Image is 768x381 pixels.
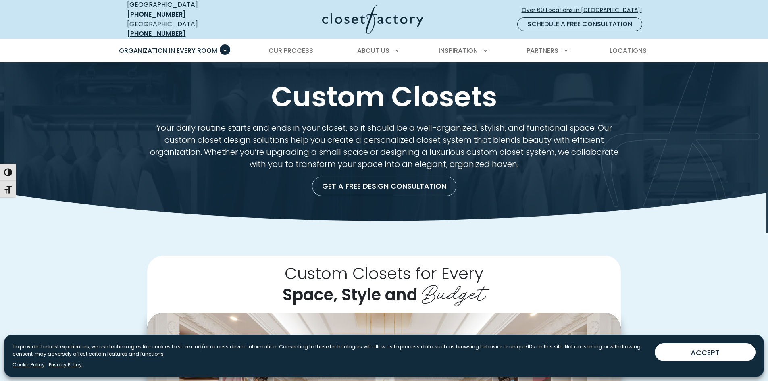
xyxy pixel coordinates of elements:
[12,343,648,358] p: To provide the best experiences, we use technologies like cookies to store and/or access device i...
[517,17,642,31] a: Schedule a Free Consultation
[357,46,389,55] span: About Us
[285,262,483,285] span: Custom Closets for Every
[147,122,621,170] p: Your daily routine starts and ends in your closet, so it should be a well-organized, stylish, and...
[127,29,186,38] a: [PHONE_NUMBER]
[12,361,45,369] a: Cookie Policy
[527,46,558,55] span: Partners
[127,19,244,39] div: [GEOGRAPHIC_DATA]
[119,46,217,55] span: Organization in Every Room
[113,40,655,62] nav: Primary Menu
[655,343,756,361] button: ACCEPT
[283,283,418,306] span: Space, Style and
[610,46,647,55] span: Locations
[322,5,423,34] img: Closet Factory Logo
[312,177,456,196] a: Get a Free Design Consultation
[439,46,478,55] span: Inspiration
[521,3,649,17] a: Over 60 Locations in [GEOGRAPHIC_DATA]!
[522,6,648,15] span: Over 60 Locations in [GEOGRAPHIC_DATA]!
[49,361,82,369] a: Privacy Policy
[422,275,485,307] span: Budget
[125,81,643,112] h1: Custom Closets
[268,46,313,55] span: Our Process
[127,10,186,19] a: [PHONE_NUMBER]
